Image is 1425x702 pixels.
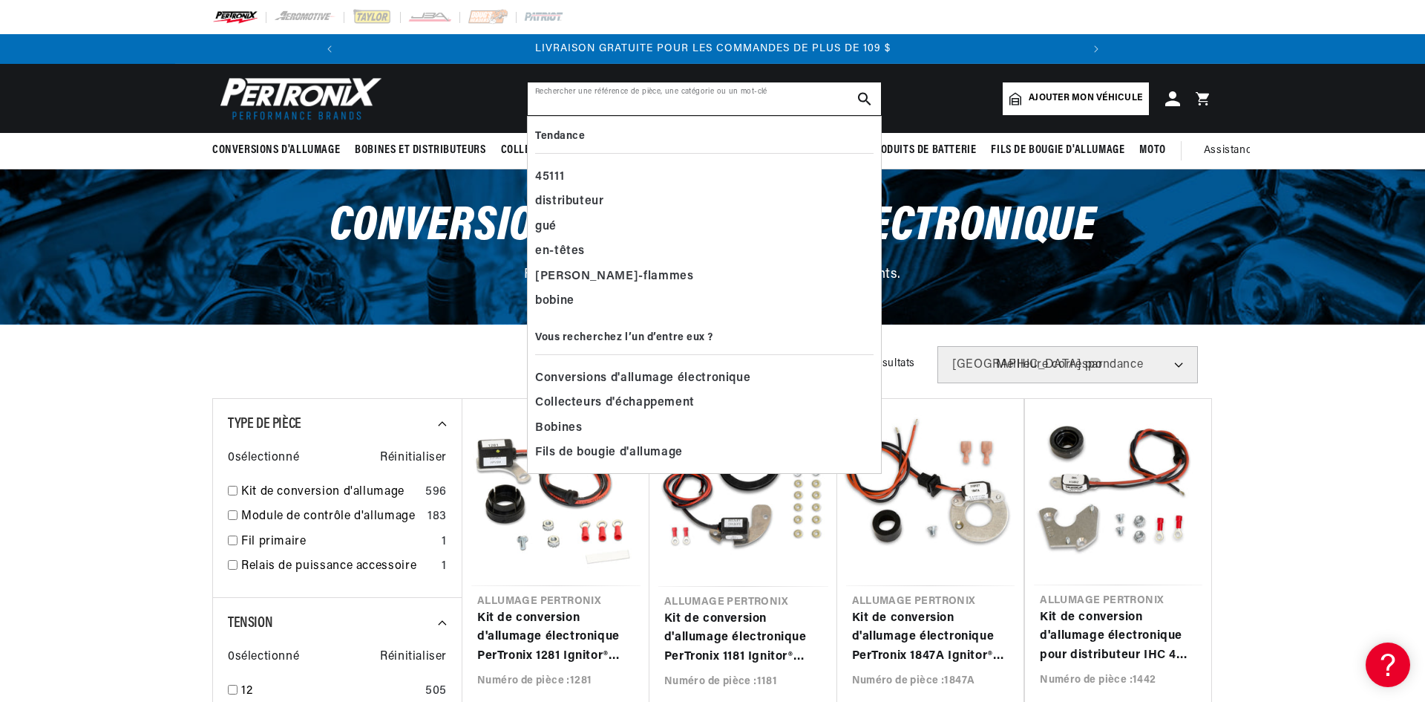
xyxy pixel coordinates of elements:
[212,144,340,156] font: Conversions d'allumage
[477,609,635,666] a: Kit de conversion d'allumage électronique PerTronix 1281 Ignitor® pour Ford 8 cylindres
[1204,133,1304,169] summary: Assistance produit
[347,133,493,168] summary: Bobines et distributeurs
[535,131,585,142] font: Tendance
[535,422,582,434] font: Bobines
[235,651,300,663] font: sélectionné
[442,560,447,572] font: 1
[425,685,447,697] font: 505
[535,446,683,458] font: Fils de bougie d'allumage
[427,510,447,522] font: 183
[241,560,416,572] font: Relais de puissance accessoire
[535,195,604,207] font: distributeur
[228,452,235,464] font: 0
[1003,82,1149,115] a: Ajouter mon véhicule
[983,133,1132,168] summary: Fils de bougie d'allumage
[228,417,301,432] font: Type de pièce
[535,221,557,233] font: gué
[873,358,915,369] font: résultats
[991,144,1124,156] font: Fils de bougie d'allumage
[442,536,447,547] font: 1
[1040,608,1196,666] a: Kit de conversion d'allumage électronique pour distributeur IHC 4 cylindres PerTronix 1442 Ignitor®
[868,144,976,156] font: Produits de batterie
[212,133,347,168] summary: Conversions d'allumage
[1139,144,1165,156] font: Moto
[175,34,1250,64] slideshow-component: Traduction manquante : en.sections.announcements.announcement_bar
[535,171,564,183] font: 45111
[535,245,585,257] font: en-têtes
[241,510,416,522] font: Module de contrôle d'allumage
[952,359,1103,371] font: [GEOGRAPHIC_DATA] par
[535,270,693,282] font: [PERSON_NAME]-flammes
[228,616,272,631] font: Tension
[535,332,713,343] font: Vous recherchez l’un d’entre eux ?
[344,41,1081,57] div: Annonce
[494,133,735,168] summary: Collecteurs, échappements et composants
[535,397,695,409] font: Collecteurs d'échappement
[501,144,727,156] font: Collecteurs, échappements et composants
[1132,133,1173,168] summary: Moto
[212,73,383,124] img: Pertronix
[355,144,485,156] font: Bobines et distributeurs
[241,536,307,547] font: Fil primaire
[330,203,1096,251] font: Conversions d'allumage électronique
[852,609,1009,666] a: Kit de conversion d'allumage électronique PerTronix 1847A Ignitor® Bosch 009
[535,43,891,54] font: LIVRAISON GRATUITE POUR LES COMMANDES DE PLUS DE 109 $
[1204,145,1297,156] font: Assistance produit
[1081,34,1111,64] button: Traduction manquante : en.sections.announcements.next_announcement
[535,295,574,307] font: bobine
[344,41,1081,57] div: 2 sur 2
[1029,94,1142,103] font: Ajouter mon véhicule
[664,610,822,667] a: Kit de conversion d'allumage électronique PerTronix 1181 Ignitor® Delco 8 cylindres
[241,685,252,697] font: 12
[524,268,901,282] font: Fiable. Sans entretien. Ne remplacez plus jamais vos points.
[535,372,750,384] font: Conversions d'allumage électronique
[860,133,983,168] summary: Produits de batterie
[425,486,447,498] font: 596
[228,651,235,663] font: 0
[380,452,447,464] font: Réinitialiser
[528,82,881,115] input: Rechercher une référence de pièce, une catégorie ou un mot-clé
[937,346,1198,383] select: Trier par
[235,452,300,464] font: sélectionné
[241,486,404,498] font: Kit de conversion d'allumage
[315,34,344,64] button: Traduction manquante : en.sections.announcements.previous_announcement
[848,82,881,115] button: bouton de recherche
[380,651,447,663] font: Réinitialiser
